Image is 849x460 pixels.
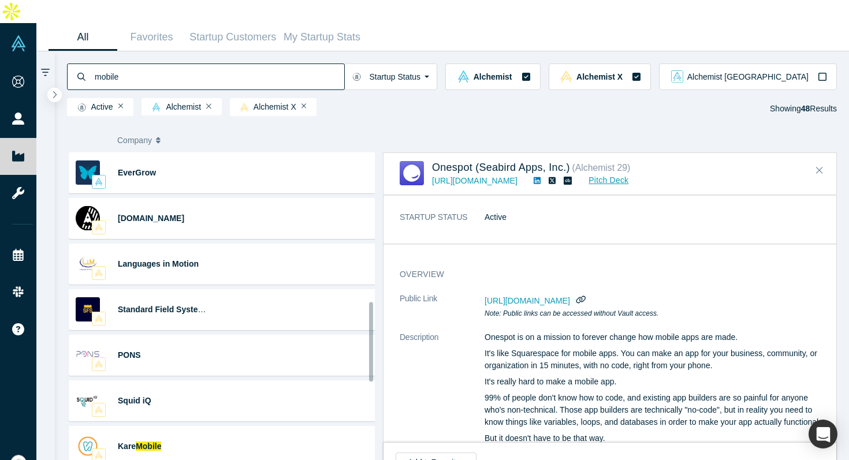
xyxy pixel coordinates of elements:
[95,315,103,323] img: alchemistx Vault Logo
[118,259,199,268] a: Languages in Motion
[76,252,100,276] img: Languages in Motion's Logo
[118,396,151,405] a: Squid iQ
[432,176,517,185] a: [URL][DOMAIN_NAME]
[432,162,570,173] a: Onespot (Seabird Apps, Inc.)
[118,442,136,451] span: Kare
[240,103,248,112] img: alchemistx Vault Logo
[118,350,141,360] a: PONS
[400,268,813,281] h3: overview
[235,103,296,112] span: Alchemist X
[576,174,629,187] a: Pitch Deck
[76,297,100,321] img: Standard Field Systems's Logo
[72,103,113,112] span: Active
[485,432,829,444] p: But it doesn't have to be that way.
[117,24,186,51] a: Favorites
[118,305,210,314] a: Standard Field Systems
[671,70,683,83] img: alchemist_aj Vault Logo
[485,211,829,223] dd: Active
[76,388,100,413] img: Squid iQ's Logo
[687,73,809,81] span: Alchemist [GEOGRAPHIC_DATA]
[352,72,361,81] img: Startup status
[136,442,161,451] span: Mobile
[549,63,651,90] button: alchemistx Vault LogoAlchemist X
[485,392,829,428] p: 99% of people don't know how to code, and existing app builders are so painful for anyone who's n...
[118,102,124,110] button: Remove Filter
[400,293,437,305] span: Public Link
[344,63,437,90] button: Startup Status
[117,128,152,152] span: Company
[118,214,184,223] a: [DOMAIN_NAME]
[76,434,100,458] img: Kare Mobile's Logo
[117,128,202,152] button: Company
[147,103,201,112] span: Alchemist
[10,35,27,51] img: Alchemist Vault Logo
[457,70,470,83] img: alchemist Vault Logo
[572,163,631,173] small: ( Alchemist 29 )
[186,24,280,51] a: Startup Customers
[76,343,100,367] img: PONS's Logo
[152,103,161,111] img: alchemist Vault Logo
[485,309,658,317] em: Note: Public links can be accessed without Vault access.
[118,168,156,177] a: EverGrow
[301,102,307,110] button: Remove Filter
[95,451,103,459] img: alchemistx Vault Logo
[95,406,103,414] img: alchemistx Vault Logo
[76,160,100,185] img: EverGrow's Logo
[560,70,572,83] img: alchemistx Vault Logo
[474,73,512,81] span: Alchemist
[801,104,810,113] strong: 48
[659,63,837,90] button: alchemist_aj Vault LogoAlchemist [GEOGRAPHIC_DATA]
[95,223,103,231] img: alchemistx Vault Logo
[95,360,103,368] img: alchemistx Vault Logo
[400,211,485,235] dt: STARTUP STATUS
[94,63,344,90] input: Search by company name, class, customer, one-liner or category
[485,296,570,305] span: [URL][DOMAIN_NAME]
[95,269,103,277] img: alchemistx Vault Logo
[811,162,828,180] button: Close
[576,73,623,81] span: Alchemist X
[485,331,829,343] p: Onespot is on a mission to forever change how mobile apps are made.
[485,376,829,388] p: It's really hard to make a mobile app.
[49,24,117,51] a: All
[400,161,424,185] img: Onespot (Seabird Apps, Inc.)'s Logo
[280,24,364,51] a: My Startup Stats
[770,104,837,113] span: Showing Results
[445,63,540,90] button: alchemist Vault LogoAlchemist
[206,102,211,110] button: Remove Filter
[76,206,100,230] img: Axellero.io's Logo
[485,347,829,372] p: It's like Squarespace for mobile apps. You can make an app for your business, community, or organ...
[118,442,161,451] a: KareMobile
[95,178,103,186] img: alchemist Vault Logo
[77,103,86,112] img: Startup status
